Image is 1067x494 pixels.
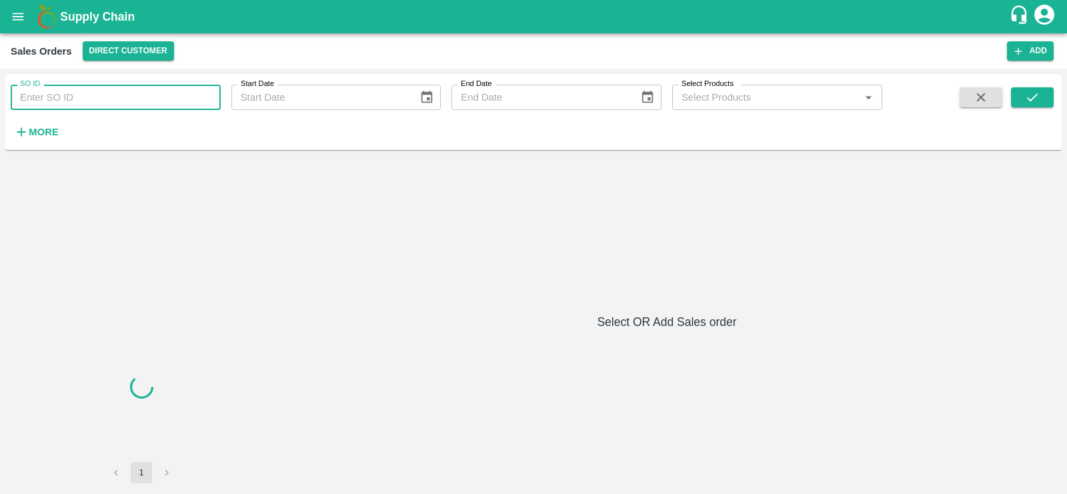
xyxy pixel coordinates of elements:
[277,313,1056,331] h6: Select OR Add Sales order
[60,7,1009,26] a: Supply Chain
[682,79,734,89] label: Select Products
[461,79,491,89] label: End Date
[3,1,33,32] button: open drawer
[83,41,174,61] button: Select DC
[1032,3,1056,31] div: account of current user
[451,85,629,110] input: End Date
[676,89,856,106] input: Select Products
[635,85,660,110] button: Choose date
[103,462,179,483] nav: pagination navigation
[414,85,439,110] button: Choose date
[1007,41,1054,61] button: Add
[33,3,60,30] img: logo
[20,79,40,89] label: SO ID
[29,127,59,137] strong: More
[131,462,152,483] button: page 1
[60,10,135,23] b: Supply Chain
[1009,5,1032,29] div: customer-support
[231,85,409,110] input: Start Date
[11,43,72,60] div: Sales Orders
[241,79,274,89] label: Start Date
[11,121,62,143] button: More
[11,85,221,110] input: Enter SO ID
[860,89,877,106] button: Open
